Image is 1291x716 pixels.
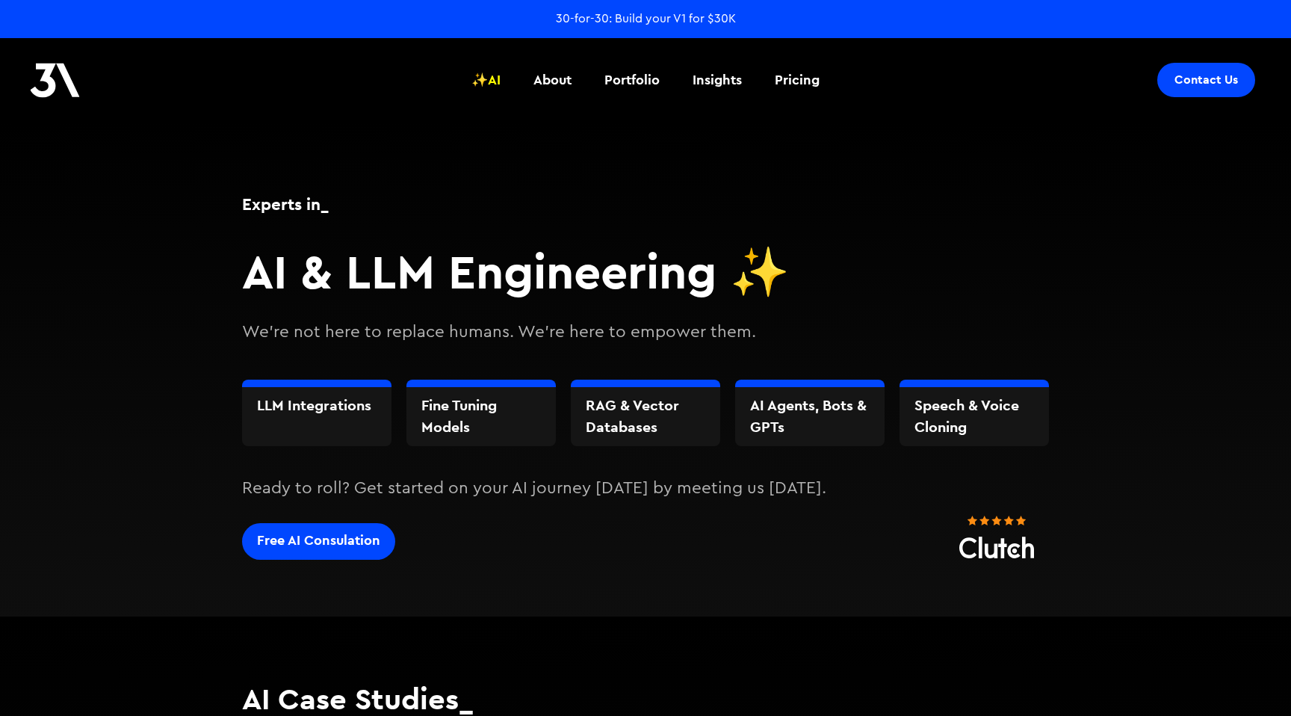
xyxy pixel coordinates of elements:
[1174,72,1238,87] div: Contact Us
[242,523,395,560] a: Free AI Consulation
[462,52,510,108] a: ✨AI
[533,70,572,90] div: About
[684,52,751,108] a: Insights
[1157,63,1255,97] a: Contact Us
[914,395,1034,439] a: Speech & Voice Cloning
[257,531,380,550] div: Free AI Consulation
[257,395,377,416] a: LLM Integrations
[242,192,1049,216] h1: Experts in_
[750,395,870,439] a: AI Agents, Bots & GPTs
[586,395,705,439] a: RAG & Vector Databases
[766,52,829,108] a: Pricing
[242,476,1049,501] p: Ready to roll? Get started on your AI journey [DATE] by meeting us [DATE].
[524,52,581,108] a: About
[242,320,1049,345] p: We're not here to replace humans. We're here to empower them.
[556,10,736,27] a: 30-for-30: Build your V1 for $30K
[604,70,660,90] div: Portfolio
[775,70,820,90] div: Pricing
[471,70,501,90] div: ✨AI
[595,52,669,108] a: Portfolio
[693,70,742,90] div: Insights
[421,395,541,439] a: Fine Tuning Models
[242,243,1049,300] h2: AI & LLM Engineering ✨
